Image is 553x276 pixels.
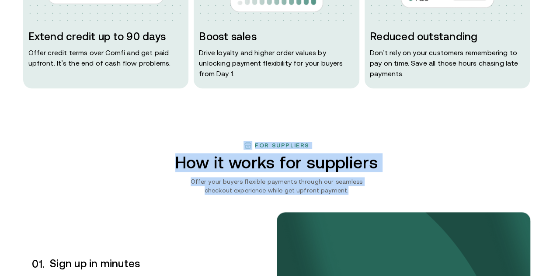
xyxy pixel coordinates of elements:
[149,153,404,172] h2: How it works for suppliers
[370,47,525,79] p: Don ' t rely on your customers remembering to pay on time. Save all those hours chasing late paym...
[255,142,310,149] h3: For suppliers
[199,30,354,44] h3: Boost sales
[28,47,184,68] p: Offer credit terms over Comfi and get paid upfront. It’s the end of cash flow problems.
[370,30,525,44] h3: Reduced outstanding
[243,141,252,150] img: finance
[199,47,354,79] p: Drive loyalty and higher order values by unlocking payment flexibility for your buyers from Day 1.
[28,30,184,44] h3: Extend credit up to 90 days
[177,177,376,195] p: Offer your buyers flexible payments through our seamless checkout experience while get upfront pa...
[50,258,222,269] h3: Sign up in minutes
